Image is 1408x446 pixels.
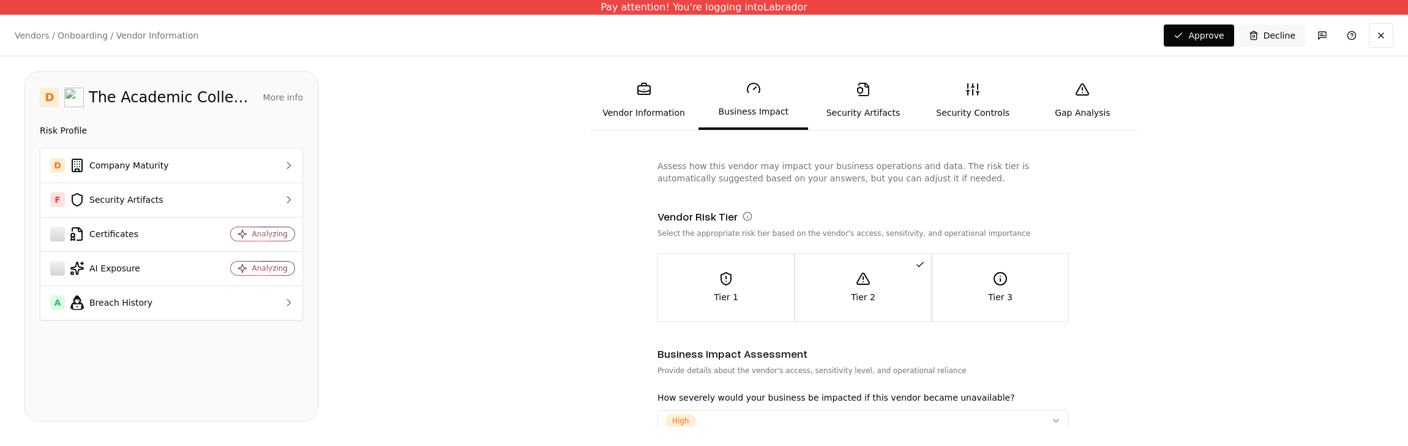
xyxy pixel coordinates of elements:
[252,229,288,239] div: Analyzing
[50,192,197,207] div: Security Artifacts
[714,291,738,303] p: Tier 1
[657,160,1069,184] p: Assess how this vendor may impact your business operations and data. The risk tier is automatical...
[40,123,303,138] div: Risk Profile
[657,346,1069,361] div: Business Impact Assessment
[1164,25,1234,47] button: Approve
[89,88,249,107] div: The Academic College of [GEOGRAPHIC_DATA], [GEOGRAPHIC_DATA]
[988,291,1013,303] p: Tier 3
[589,72,698,129] a: Vendor Information
[657,209,1069,224] div: Vendor Risk Tier
[50,227,197,241] div: Certificates
[263,86,303,108] button: More info
[665,414,696,428] div: High
[657,393,1015,403] label: How severely would your business be impacted if this vendor became unavailable?
[50,192,65,207] div: F
[808,72,918,129] a: Security Artifacts
[851,291,875,303] p: Tier 2
[1239,25,1305,47] button: Decline
[64,88,84,107] img: The Academic College of Tel-Aviv, Yaffo
[698,71,808,130] a: Business Impact
[50,295,65,310] div: A
[15,29,198,42] p: Vendors / Onboarding / Vendor Information
[50,261,197,276] div: AI Exposure
[50,158,65,173] div: D
[657,229,1069,238] p: Select the appropriate risk tier based on the vendor's access, sensitivity, and operational impor...
[657,410,1069,432] button: High
[50,158,197,173] div: Company Maturity
[252,263,288,273] div: Analyzing
[918,72,1028,129] a: Security Controls
[50,295,197,310] div: Breach History
[1028,72,1137,129] a: Gap Analysis
[657,366,1069,376] p: Provide details about the vendor's access, sensitivity level, and operational reliance
[40,88,59,107] div: D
